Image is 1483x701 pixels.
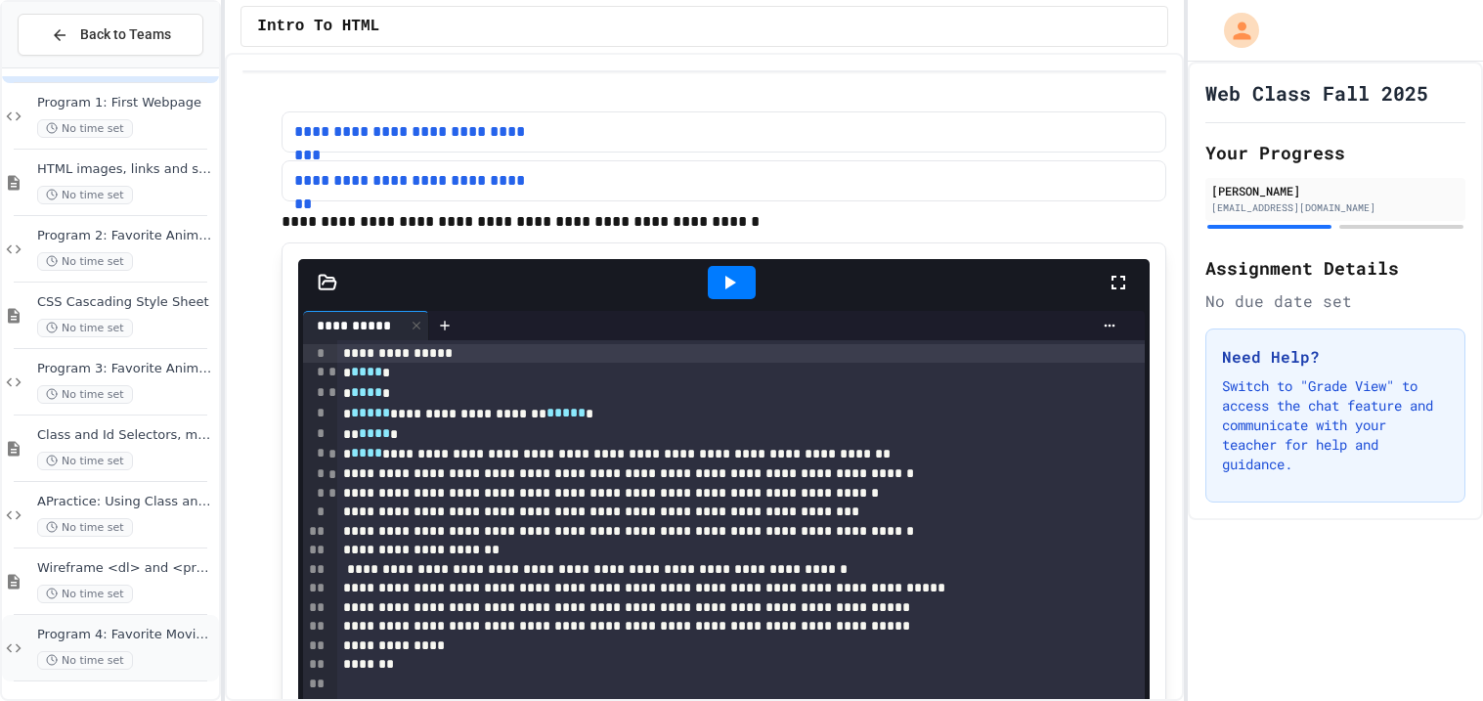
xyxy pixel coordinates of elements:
span: Intro To HTML [257,15,379,38]
span: Program 3: Favorite Animal 3.0 [37,361,215,377]
span: Program 2: Favorite Animal Part 2 [37,228,215,244]
p: Switch to "Grade View" to access the chat feature and communicate with your teacher for help and ... [1222,376,1449,474]
span: No time set [37,452,133,470]
button: Back to Teams [18,14,203,56]
span: APractice: Using Class and id tags [37,494,215,510]
h2: Your Progress [1205,139,1465,166]
span: CSS Cascading Style Sheet [37,294,215,311]
span: Wireframe <dl> and <pre> Notes [37,560,215,577]
span: No time set [37,186,133,204]
span: No time set [37,585,133,603]
div: My Account [1203,8,1264,53]
span: Class and Id Selectors, more tags, links [37,427,215,444]
span: No time set [37,385,133,404]
span: Back to Teams [80,24,171,45]
h1: Web Class Fall 2025 [1205,79,1428,107]
h3: Need Help? [1222,345,1449,369]
span: No time set [37,518,133,537]
span: Program 1: First Webpage [37,95,215,111]
span: HTML images, links and styling tags [37,161,215,178]
div: No due date set [1205,289,1465,313]
h2: Assignment Details [1205,254,1465,282]
span: No time set [37,252,133,271]
div: [EMAIL_ADDRESS][DOMAIN_NAME] [1211,200,1460,215]
span: No time set [37,119,133,138]
span: No time set [37,651,133,670]
span: No time set [37,319,133,337]
span: Program 4: Favorite Movie/Book [37,627,215,643]
div: [PERSON_NAME] [1211,182,1460,199]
